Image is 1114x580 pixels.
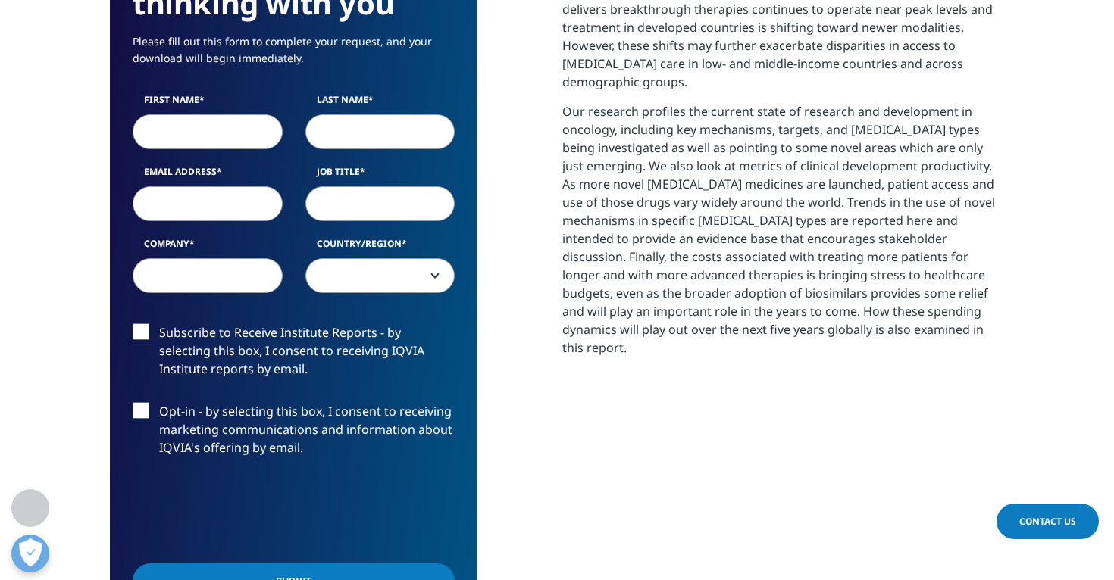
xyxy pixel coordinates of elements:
span: Contact Us [1019,515,1076,528]
label: Last Name [305,93,455,114]
button: Open Preferences [11,535,49,572]
iframe: reCAPTCHA [133,481,363,540]
label: First Name [133,93,283,114]
label: Company [133,237,283,258]
label: Email Address [133,165,283,186]
label: Subscribe to Receive Institute Reports - by selecting this box, I consent to receiving IQVIA Inst... [133,323,455,386]
p: Our research profiles the current state of research and development in oncology, including key me... [562,102,1004,368]
label: Job Title [305,165,455,186]
p: Please fill out this form to complete your request, and your download will begin immediately. [133,33,455,78]
label: Country/Region [305,237,455,258]
a: Contact Us [997,504,1099,539]
label: Opt-in - by selecting this box, I consent to receiving marketing communications and information a... [133,402,455,465]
